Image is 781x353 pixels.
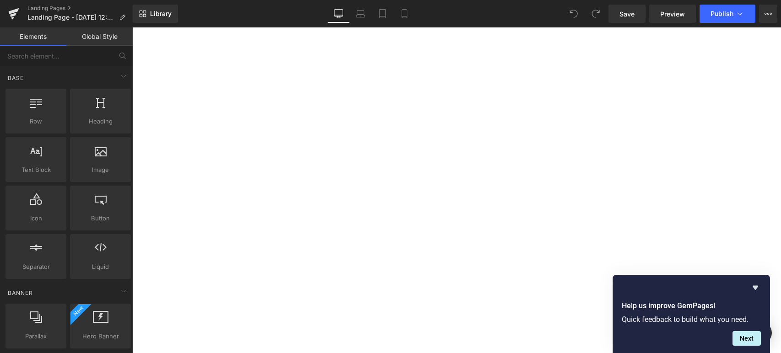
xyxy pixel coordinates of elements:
button: Next question [733,331,761,346]
span: Save [619,9,635,19]
span: Separator [8,262,64,272]
span: Preview [660,9,685,19]
a: Preview [649,5,696,23]
button: Undo [565,5,583,23]
button: Redo [587,5,605,23]
span: Landing Page - [DATE] 12:00:42 [27,14,115,21]
span: Base [7,74,25,82]
span: Banner [7,289,34,297]
span: Liquid [73,262,128,272]
h2: Help us improve GemPages! [622,300,761,311]
span: Library [150,10,172,18]
span: Hero Banner [73,332,128,341]
button: More [759,5,777,23]
span: Publish [711,10,733,17]
span: Image [73,165,128,175]
a: Mobile [393,5,415,23]
span: Parallax [8,332,64,341]
a: Laptop [350,5,372,23]
button: Publish [700,5,755,23]
span: Icon [8,214,64,223]
a: Tablet [372,5,393,23]
a: New Library [133,5,178,23]
span: Text Block [8,165,64,175]
p: Quick feedback to build what you need. [622,315,761,324]
span: Row [8,117,64,126]
a: Global Style [66,27,133,46]
a: Landing Pages [27,5,133,12]
a: Desktop [328,5,350,23]
span: Heading [73,117,128,126]
button: Hide survey [750,282,761,293]
span: Button [73,214,128,223]
div: Help us improve GemPages! [622,282,761,346]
